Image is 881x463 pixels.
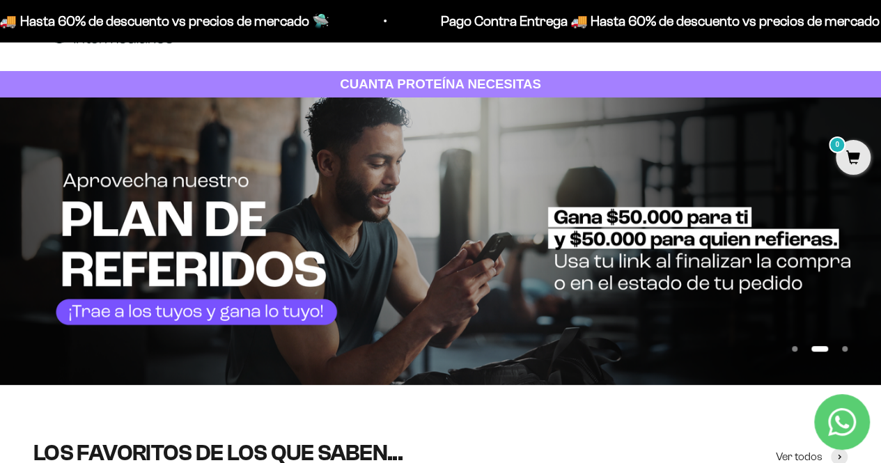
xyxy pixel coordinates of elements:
[829,136,845,153] mark: 0
[340,77,541,91] strong: CUANTA PROTEÍNA NECESITAS
[836,151,871,166] a: 0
